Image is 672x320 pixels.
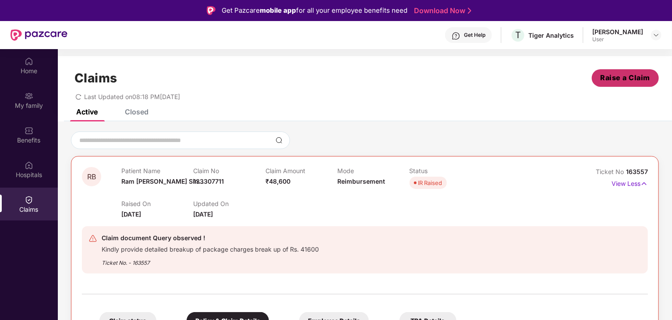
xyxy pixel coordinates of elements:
div: Tiger Analytics [528,31,574,39]
button: Raise a Claim [592,69,659,87]
span: 163557 [626,168,648,175]
img: svg+xml;base64,PHN2ZyBpZD0iSG9zcGl0YWxzIiB4bWxucz0iaHR0cDovL3d3dy53My5vcmcvMjAwMC9zdmciIHdpZHRoPS... [25,161,33,170]
div: Kindly provide detailed breakup of package charges break up of Rs. 41600 [102,243,319,253]
img: svg+xml;base64,PHN2ZyBpZD0iU2VhcmNoLTMyeDMyIiB4bWxucz0iaHR0cDovL3d3dy53My5vcmcvMjAwMC9zdmciIHdpZH... [276,137,283,144]
img: svg+xml;base64,PHN2ZyB4bWxucz0iaHR0cDovL3d3dy53My5vcmcvMjAwMC9zdmciIHdpZHRoPSIxNyIgaGVpZ2h0PSIxNy... [640,179,648,188]
span: Ticket No [596,168,626,175]
img: svg+xml;base64,PHN2ZyBpZD0iRHJvcGRvd24tMzJ4MzIiIHhtbG5zPSJodHRwOi8vd3d3LnczLm9yZy8yMDAwL3N2ZyIgd2... [653,32,660,39]
span: redo [75,93,81,100]
p: View Less [612,177,648,188]
img: svg+xml;base64,PHN2ZyBpZD0iSGVscC0zMngzMiIgeG1sbnM9Imh0dHA6Ly93d3cudzMub3JnLzIwMDAvc3ZnIiB3aWR0aD... [452,32,460,40]
img: Stroke [468,6,471,15]
span: [DATE] [193,210,213,218]
div: Closed [125,107,149,116]
span: RB [87,173,96,181]
img: Logo [207,6,216,15]
a: Download Now [414,6,469,15]
div: Claim document Query observed ! [102,233,319,243]
img: svg+xml;base64,PHN2ZyB3aWR0aD0iMjAiIGhlaWdodD0iMjAiIHZpZXdCb3g9IjAgMCAyMCAyMCIgZmlsbD0ibm9uZSIgeG... [25,92,33,100]
p: Status [410,167,481,174]
div: [PERSON_NAME] [592,28,643,36]
img: New Pazcare Logo [11,29,67,41]
p: Claim Amount [265,167,337,174]
div: Ticket No. - 163557 [102,253,319,267]
span: T [515,30,521,40]
div: Active [76,107,98,116]
span: ₹48,600 [265,178,290,185]
div: Get Help [464,32,485,39]
img: svg+xml;base64,PHN2ZyBpZD0iQ2xhaW0iIHhtbG5zPSJodHRwOi8vd3d3LnczLm9yZy8yMDAwL3N2ZyIgd2lkdGg9IjIwIi... [25,196,33,204]
p: Raised On [121,200,193,207]
span: Raise a Claim [601,72,651,83]
span: Ram [PERSON_NAME] Sin... [121,178,204,185]
img: svg+xml;base64,PHN2ZyBpZD0iQmVuZWZpdHMiIHhtbG5zPSJodHRwOi8vd3d3LnczLm9yZy8yMDAwL3N2ZyIgd2lkdGg9Ij... [25,126,33,135]
span: Reimbursement [337,178,385,185]
img: svg+xml;base64,PHN2ZyB4bWxucz0iaHR0cDovL3d3dy53My5vcmcvMjAwMC9zdmciIHdpZHRoPSIyNCIgaGVpZ2h0PSIyNC... [88,234,97,243]
span: Last Updated on 08:18 PM[DATE] [84,93,180,100]
p: Patient Name [121,167,193,174]
div: IR Raised [418,178,442,187]
p: Mode [337,167,409,174]
span: [DATE] [121,210,141,218]
img: svg+xml;base64,PHN2ZyBpZD0iSG9tZSIgeG1sbnM9Imh0dHA6Ly93d3cudzMub3JnLzIwMDAvc3ZnIiB3aWR0aD0iMjAiIG... [25,57,33,66]
strong: mobile app [260,6,296,14]
div: User [592,36,643,43]
div: Get Pazcare for all your employee benefits need [222,5,407,16]
h1: Claims [74,71,117,85]
span: 133307711 [193,178,224,185]
p: Claim No [193,167,265,174]
p: Updated On [193,200,265,207]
